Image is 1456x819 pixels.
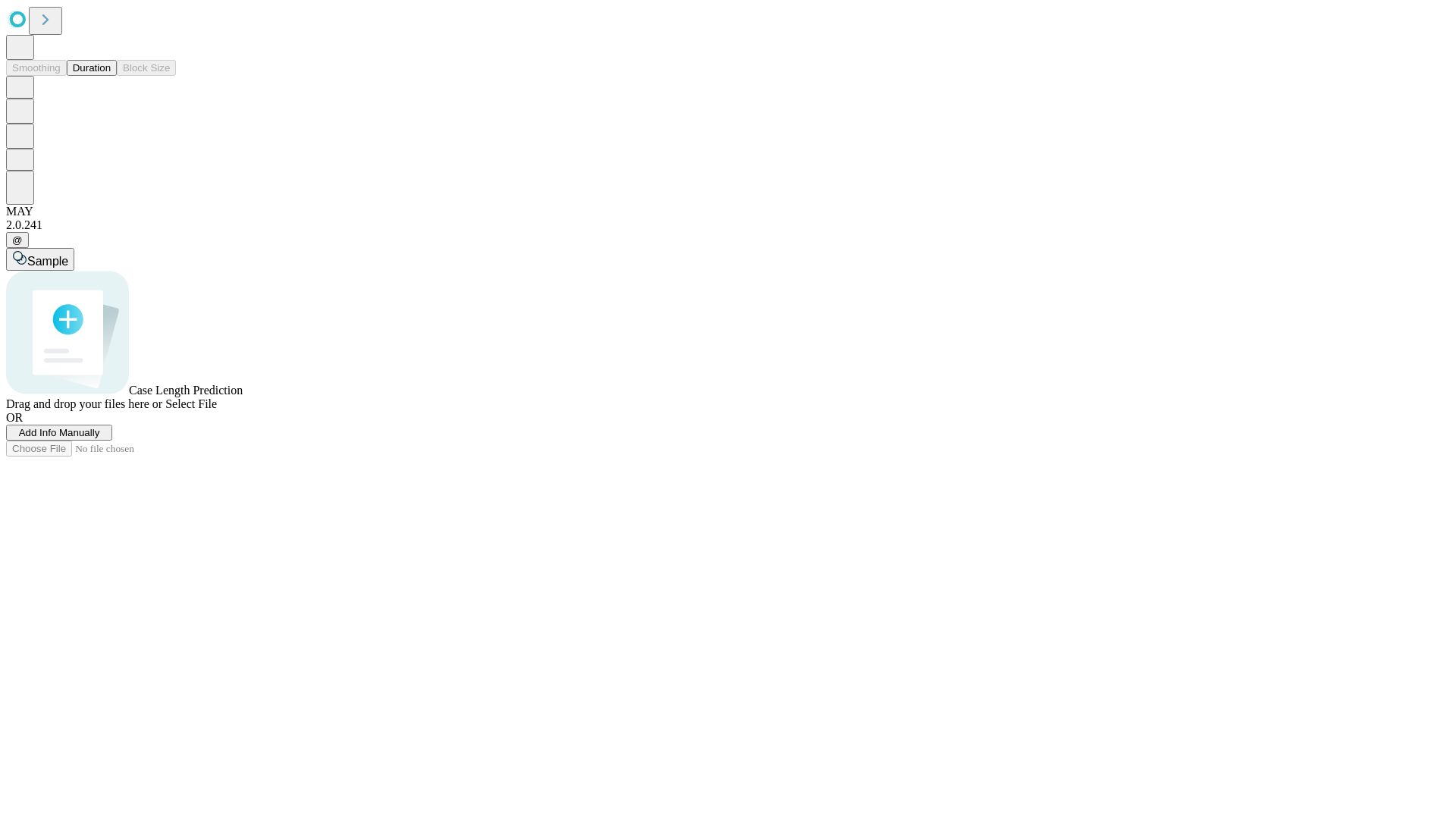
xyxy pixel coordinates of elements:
[27,255,68,268] span: Sample
[6,218,1450,232] div: 2.0.241
[67,60,117,76] button: Duration
[6,397,162,410] span: Drag and drop your files here or
[6,60,67,76] button: Smoothing
[6,232,29,248] button: @
[129,384,243,397] span: Case Length Prediction
[6,205,1450,218] div: MAY
[6,425,112,441] button: Add Info Manually
[6,411,23,424] span: OR
[6,248,74,271] button: Sample
[165,397,217,410] span: Select File
[12,234,23,246] span: @
[19,427,100,438] span: Add Info Manually
[117,60,176,76] button: Block Size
